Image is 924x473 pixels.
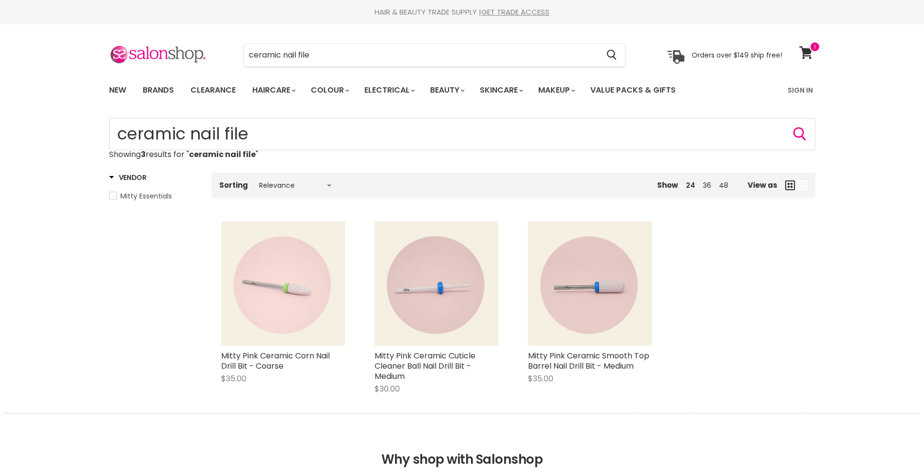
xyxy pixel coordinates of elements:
span: Mitty Essentials [120,191,172,201]
label: Sorting [219,181,248,189]
p: Showing results for " " [109,150,815,159]
span: Show [657,180,678,190]
form: Product [244,43,625,67]
a: Sign In [782,80,819,100]
a: Mitty Pink Ceramic Cuticle Cleaner Ball Nail Drill Bit - Medium [375,350,475,382]
a: GET TRADE ACCESS [481,7,549,17]
a: New [102,80,133,100]
a: Value Packs & Gifts [583,80,683,100]
strong: 3 [141,149,146,160]
button: Search [599,44,625,66]
strong: ceramic nail file [189,149,256,160]
a: Mitty Pink Ceramic Smooth Top Barrel Nail Drill Bit - Medium [528,350,649,372]
span: View as [748,181,777,189]
span: $35.00 [221,373,246,384]
form: Product [109,118,815,150]
a: 36 [703,180,711,190]
a: Mitty Pink Ceramic Corn Nail Drill Bit - Coarse [221,350,330,372]
button: Search [792,126,808,142]
a: Mitty Pink Ceramic Cuticle Cleaner Ball Nail Drill Bit - Medium [375,221,499,346]
a: Colour [303,80,355,100]
a: 48 [719,180,728,190]
a: Clearance [183,80,243,100]
input: Search [109,118,815,150]
a: Skincare [472,80,529,100]
a: Haircare [245,80,302,100]
a: Makeup [531,80,581,100]
a: Mitty Pink Ceramic Corn Nail Drill Bit - Coarse [221,221,345,346]
h3: Vendor [109,173,147,182]
ul: Main menu [102,76,733,104]
input: Search [244,44,599,66]
nav: Main [97,76,828,104]
p: Orders over $149 ship free! [692,50,782,59]
span: $35.00 [528,373,553,384]
a: 24 [686,180,695,190]
a: Mitty Essentials [109,191,199,201]
a: Electrical [357,80,421,100]
span: $30.00 [375,383,400,394]
a: Brands [135,80,181,100]
a: Mitty Pink Ceramic Smooth Top Barrel Nail Drill Bit - Medium [528,221,652,346]
div: HAIR & BEAUTY TRADE SUPPLY | [97,7,828,17]
a: Beauty [423,80,471,100]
